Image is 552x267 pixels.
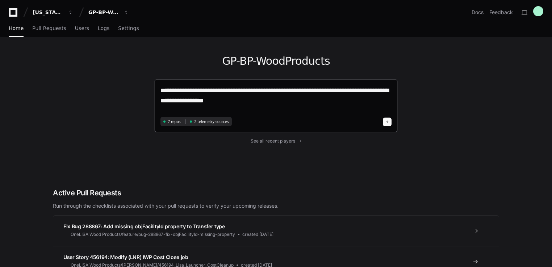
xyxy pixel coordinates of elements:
button: Feedback [489,9,513,16]
a: Pull Requests [32,20,66,37]
span: User Story 456194: Modify (LNR) IWP Cost Close job [63,254,188,260]
div: GP-BP-WoodProducts [88,9,120,16]
span: Users [75,26,89,30]
button: [US_STATE] Pacific [30,6,76,19]
a: Users [75,20,89,37]
span: Settings [118,26,139,30]
a: Home [9,20,24,37]
span: Fix Bug 288867: Add missing objFacilityId property to Transfer type [63,223,225,229]
a: Logs [98,20,109,37]
div: [US_STATE] Pacific [33,9,64,16]
span: OneLISA Wood Products/feature/bug-288867-fix-objFacilityId-missing-property [71,232,235,237]
span: Home [9,26,24,30]
button: GP-BP-WoodProducts [85,6,132,19]
span: See all recent players [251,138,295,144]
span: 7 repos [168,119,181,124]
p: Run through the checklists associated with your pull requests to verify your upcoming releases. [53,202,499,209]
span: Pull Requests [32,26,66,30]
span: created [DATE] [242,232,273,237]
h2: Active Pull Requests [53,188,499,198]
a: Fix Bug 288867: Add missing objFacilityId property to Transfer typeOneLISA Wood Products/feature/... [53,216,499,246]
h1: GP-BP-WoodProducts [154,55,398,68]
a: Docs [472,9,484,16]
span: Logs [98,26,109,30]
a: See all recent players [154,138,398,144]
span: 2 telemetry sources [194,119,229,124]
a: Settings [118,20,139,37]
